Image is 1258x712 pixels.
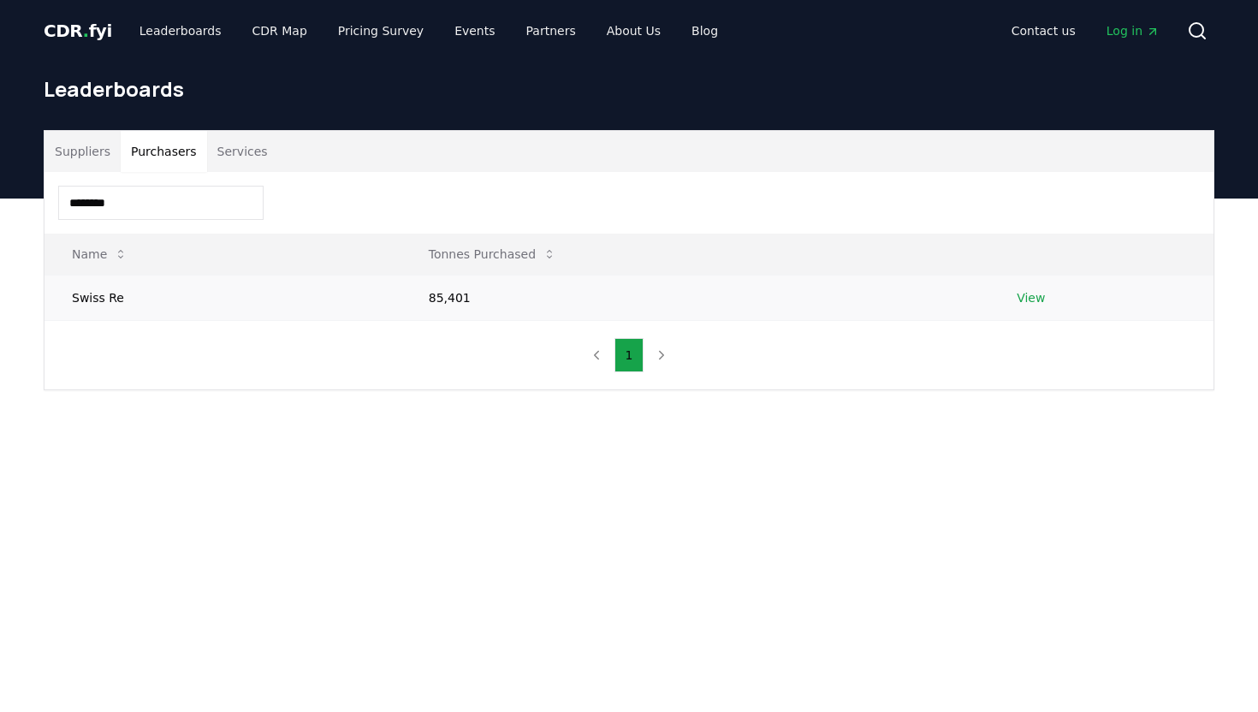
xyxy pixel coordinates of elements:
[998,15,1173,46] nav: Main
[45,131,121,172] button: Suppliers
[1017,289,1045,306] a: View
[614,338,644,372] button: 1
[44,19,112,43] a: CDR.fyi
[44,21,112,41] span: CDR fyi
[678,15,732,46] a: Blog
[1093,15,1173,46] a: Log in
[1107,22,1160,39] span: Log in
[58,237,141,271] button: Name
[126,15,732,46] nav: Main
[45,275,401,320] td: Swiss Re
[44,75,1214,103] h1: Leaderboards
[324,15,437,46] a: Pricing Survey
[998,15,1089,46] a: Contact us
[126,15,235,46] a: Leaderboards
[593,15,674,46] a: About Us
[415,237,570,271] button: Tonnes Purchased
[121,131,207,172] button: Purchasers
[513,15,590,46] a: Partners
[401,275,989,320] td: 85,401
[207,131,278,172] button: Services
[239,15,321,46] a: CDR Map
[441,15,508,46] a: Events
[83,21,89,41] span: .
